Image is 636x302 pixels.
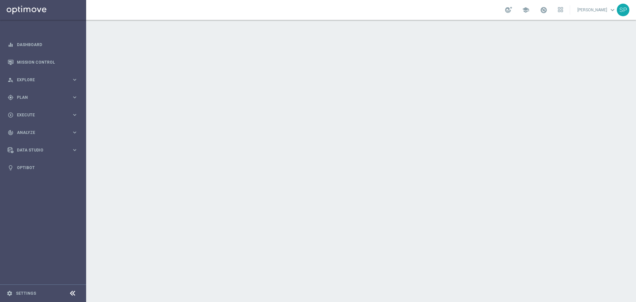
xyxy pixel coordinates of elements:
[72,147,78,153] i: keyboard_arrow_right
[617,4,629,16] div: SP
[72,94,78,100] i: keyboard_arrow_right
[8,112,14,118] i: play_circle_outline
[17,159,78,176] a: Optibot
[8,130,14,136] i: track_changes
[16,291,36,295] a: Settings
[7,165,78,170] button: lightbulb Optibot
[17,95,72,99] span: Plan
[8,42,14,48] i: equalizer
[17,131,72,135] span: Analyze
[17,53,78,71] a: Mission Control
[72,129,78,136] i: keyboard_arrow_right
[8,94,72,100] div: Plan
[8,159,78,176] div: Optibot
[7,42,78,47] button: equalizer Dashboard
[8,94,14,100] i: gps_fixed
[8,77,14,83] i: person_search
[17,113,72,117] span: Execute
[17,78,72,82] span: Explore
[17,36,78,53] a: Dashboard
[8,165,14,171] i: lightbulb
[8,77,72,83] div: Explore
[72,77,78,83] i: keyboard_arrow_right
[7,148,78,153] button: Data Studio keyboard_arrow_right
[72,112,78,118] i: keyboard_arrow_right
[7,77,78,83] button: person_search Explore keyboard_arrow_right
[7,290,13,296] i: settings
[7,95,78,100] button: gps_fixed Plan keyboard_arrow_right
[17,148,72,152] span: Data Studio
[7,112,78,118] button: play_circle_outline Execute keyboard_arrow_right
[8,130,72,136] div: Analyze
[7,130,78,135] button: track_changes Analyze keyboard_arrow_right
[8,147,72,153] div: Data Studio
[577,5,617,15] a: [PERSON_NAME]keyboard_arrow_down
[8,36,78,53] div: Dashboard
[8,112,72,118] div: Execute
[522,6,529,14] span: school
[609,6,616,14] span: keyboard_arrow_down
[8,53,78,71] div: Mission Control
[7,60,78,65] button: Mission Control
